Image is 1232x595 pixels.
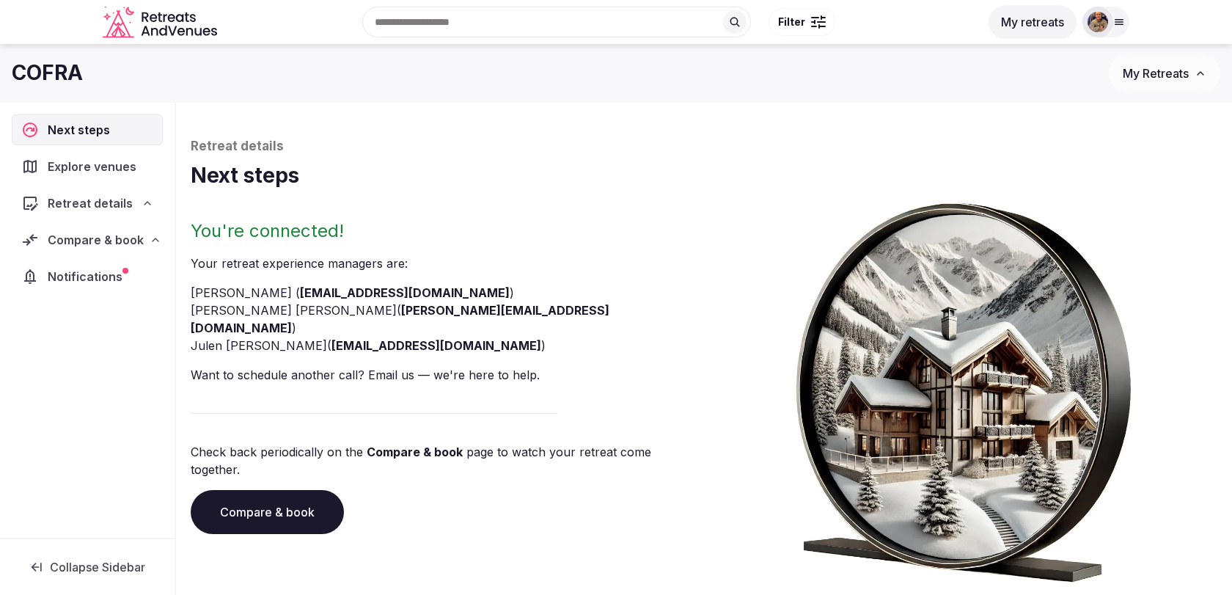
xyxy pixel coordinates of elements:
[191,138,1217,156] p: Retreat details
[191,303,609,335] a: [PERSON_NAME][EMAIL_ADDRESS][DOMAIN_NAME]
[48,121,116,139] span: Next steps
[191,337,698,354] li: Julen [PERSON_NAME] ( )
[778,15,805,29] span: Filter
[989,5,1077,39] button: My retreats
[191,161,1217,190] h1: Next steps
[48,268,128,285] span: Notifications
[300,285,510,300] a: [EMAIL_ADDRESS][DOMAIN_NAME]
[191,302,698,337] li: [PERSON_NAME] [PERSON_NAME] ( )
[1123,66,1189,81] span: My Retreats
[12,261,163,292] a: Notifications
[48,231,144,249] span: Compare & book
[1088,12,1108,32] img: julen
[191,255,698,272] p: Your retreat experience manager s are :
[103,6,220,39] svg: Retreats and Venues company logo
[331,338,541,353] a: [EMAIL_ADDRESS][DOMAIN_NAME]
[191,366,698,384] p: Want to schedule another call? Email us — we're here to help.
[12,59,83,87] h1: COFRA
[191,284,698,302] li: [PERSON_NAME] ( )
[103,6,220,39] a: Visit the homepage
[989,15,1077,29] a: My retreats
[191,219,698,243] h2: You're connected!
[367,445,463,459] a: Compare & book
[12,114,163,145] a: Next steps
[1109,55,1220,92] button: My Retreats
[191,490,344,534] a: Compare & book
[12,551,163,583] button: Collapse Sidebar
[12,151,163,182] a: Explore venues
[48,158,142,175] span: Explore venues
[769,8,835,36] button: Filter
[50,560,145,574] span: Collapse Sidebar
[769,190,1159,583] img: Winter chalet retreat in picture frame
[191,443,698,478] p: Check back periodically on the page to watch your retreat come together.
[48,194,133,212] span: Retreat details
